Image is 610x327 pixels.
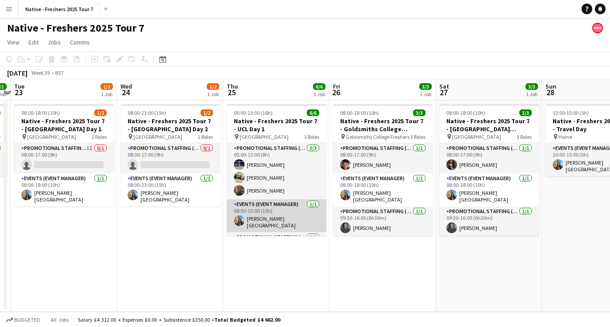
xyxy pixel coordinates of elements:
[517,133,532,140] span: 3 Roles
[92,133,107,140] span: 2 Roles
[546,82,556,90] span: Sun
[413,109,425,116] span: 3/3
[120,143,220,174] app-card-role: Promotional Staffing (Brand Ambassadors)0/108:00-17:00 (9h)
[207,83,219,90] span: 1/2
[526,83,538,90] span: 3/3
[240,133,289,140] span: [GEOGRAPHIC_DATA]
[439,104,539,236] app-job-card: 08:00-18:00 (10h)3/3Native - Freshers 2025 Tour 7 - [GEOGRAPHIC_DATA] London Day 1 [GEOGRAPHIC_DA...
[101,91,112,97] div: 1 Job
[21,109,60,116] span: 08:00-18:00 (10h)
[14,82,24,90] span: Tue
[49,316,70,323] span: All jobs
[25,36,42,48] a: Edit
[420,91,431,97] div: 1 Job
[227,104,326,236] app-job-card: 05:00-23:00 (18h)6/6Native - Freshers 2025 Tour 7 - UCL Day 1 [GEOGRAPHIC_DATA]3 RolesPromotional...
[120,82,132,90] span: Wed
[333,143,433,174] app-card-role: Promotional Staffing (Brand Ambassadors)1/108:00-17:00 (9h)[PERSON_NAME]
[227,199,326,232] app-card-role: Events (Event Manager)1/108:00-23:00 (15h)[PERSON_NAME][GEOGRAPHIC_DATA]
[27,133,76,140] span: [GEOGRAPHIC_DATA]
[439,174,539,206] app-card-role: Events (Event Manager)1/108:00-18:00 (10h)[PERSON_NAME][GEOGRAPHIC_DATA]
[133,133,182,140] span: [GEOGRAPHIC_DATA]
[234,109,273,116] span: 05:00-23:00 (18h)
[333,104,433,236] app-job-card: 08:00-18:00 (10h)3/3Native - Freshers 2025 Tour 7 - Goldsmiths College Freshers Day 1 Goldsmiths ...
[120,117,220,133] h3: Native - Freshers 2025 Tour 7 - [GEOGRAPHIC_DATA] Day 2
[94,109,107,116] span: 1/2
[4,315,41,325] button: Budgeted
[14,174,114,206] app-card-role: Events (Event Manager)1/108:00-18:00 (10h)[PERSON_NAME][GEOGRAPHIC_DATA]
[201,109,213,116] span: 1/2
[592,23,603,33] app-user-avatar: native Staffing
[544,87,556,97] span: 28
[439,82,449,90] span: Sat
[340,109,379,116] span: 08:00-18:00 (10h)
[333,82,340,90] span: Fri
[120,174,220,206] app-card-role: Events (Event Manager)1/108:00-23:00 (15h)[PERSON_NAME][GEOGRAPHIC_DATA]
[13,87,24,97] span: 23
[78,316,280,323] div: Salary £4 312.00 + Expenses £0.00 + Subsistence £350.00 =
[7,69,28,77] div: [DATE]
[225,87,238,97] span: 25
[128,109,166,116] span: 08:00-23:00 (15h)
[333,174,433,206] app-card-role: Events (Event Manager)1/108:00-18:00 (10h)[PERSON_NAME][GEOGRAPHIC_DATA]
[14,104,114,206] app-job-card: 08:00-18:00 (10h)1/2Native - Freshers 2025 Tour 7 - [GEOGRAPHIC_DATA] Day 1 [GEOGRAPHIC_DATA]2 Ro...
[553,109,589,116] span: 10:00-15:00 (5h)
[307,109,319,116] span: 6/6
[66,36,93,48] a: Comms
[214,316,280,323] span: Total Budgeted £4 662.00
[198,133,213,140] span: 2 Roles
[18,0,100,18] button: Native - Freshers 2025 Tour 7
[519,109,532,116] span: 3/3
[48,38,61,46] span: Jobs
[526,91,538,97] div: 1 Job
[4,36,23,48] a: View
[446,109,485,116] span: 08:00-18:00 (10h)
[410,133,425,140] span: 3 Roles
[346,133,409,140] span: Goldsmiths College Freshers
[438,87,449,97] span: 27
[227,117,326,133] h3: Native - Freshers 2025 Tour 7 - UCL Day 1
[100,83,113,90] span: 1/2
[119,87,132,97] span: 24
[14,143,114,174] app-card-role: Promotional Staffing (Brand Ambassadors)1I0/108:00-17:00 (9h)
[14,117,114,133] h3: Native - Freshers 2025 Tour 7 - [GEOGRAPHIC_DATA] Day 1
[313,91,325,97] div: 1 Job
[313,83,325,90] span: 6/6
[439,143,539,174] app-card-role: Promotional Staffing (Brand Ambassadors)1/108:00-17:00 (9h)[PERSON_NAME]
[227,143,326,199] app-card-role: Promotional Staffing (Brand Ambassadors)3/305:00-13:00 (8h)[PERSON_NAME][PERSON_NAME][PERSON_NAME]
[227,232,326,275] app-card-role: Promotional Staffing (Brand Ambassadors)2/2
[558,133,572,140] span: Home
[333,117,433,133] h3: Native - Freshers 2025 Tour 7 - Goldsmiths College Freshers Day 1
[28,38,39,46] span: Edit
[120,104,220,206] app-job-card: 08:00-23:00 (15h)1/2Native - Freshers 2025 Tour 7 - [GEOGRAPHIC_DATA] Day 2 [GEOGRAPHIC_DATA]2 Ro...
[452,133,501,140] span: [GEOGRAPHIC_DATA]
[304,133,319,140] span: 3 Roles
[439,117,539,133] h3: Native - Freshers 2025 Tour 7 - [GEOGRAPHIC_DATA] London Day 1
[29,69,52,76] span: Week 39
[7,21,144,35] h1: Native - Freshers 2025 Tour 7
[44,36,64,48] a: Jobs
[14,317,40,323] span: Budgeted
[55,69,64,76] div: BST
[419,83,432,90] span: 3/3
[70,38,90,46] span: Comms
[332,87,340,97] span: 26
[439,206,539,237] app-card-role: Promotional Staffing (Brand Ambassadors)1/109:30-16:00 (6h30m)[PERSON_NAME]
[7,38,20,46] span: View
[333,206,433,237] app-card-role: Promotional Staffing (Brand Ambassadors)1/109:30-16:00 (6h30m)[PERSON_NAME]
[207,91,219,97] div: 1 Job
[227,82,238,90] span: Thu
